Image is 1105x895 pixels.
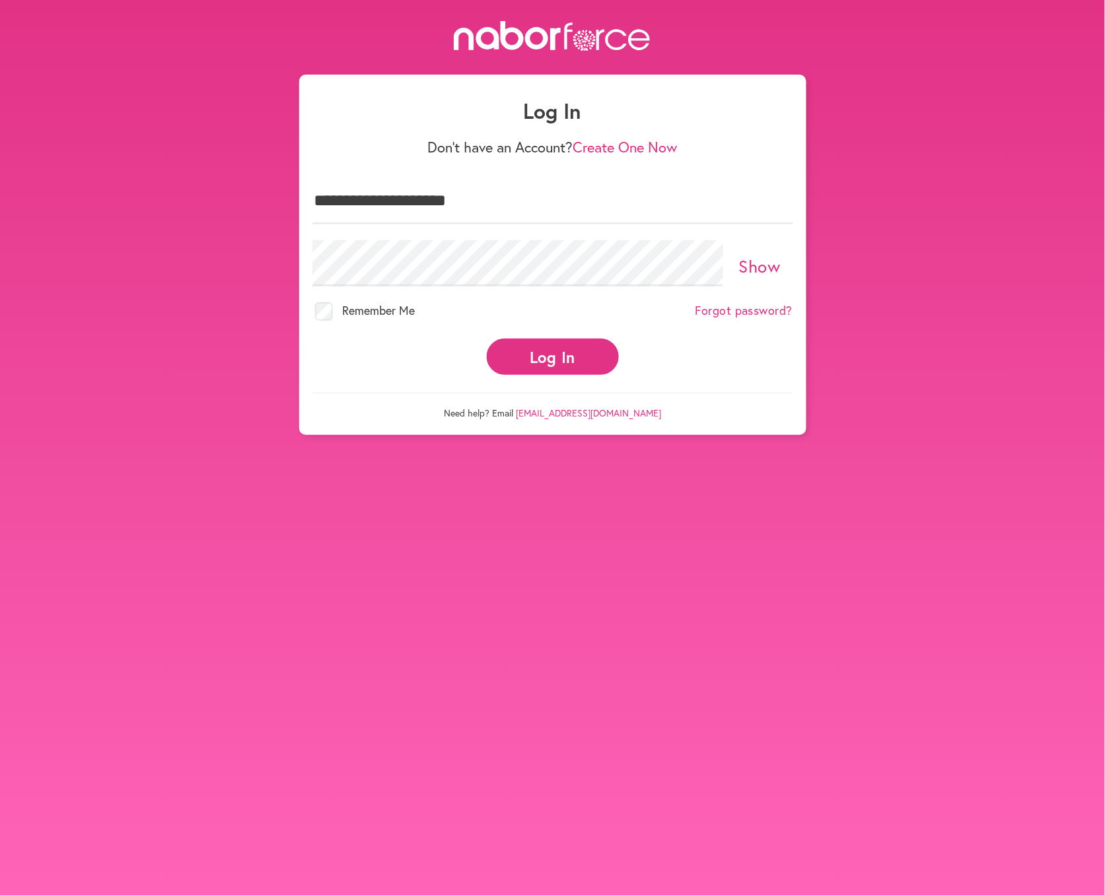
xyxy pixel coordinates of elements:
[739,255,781,277] a: Show
[516,407,661,419] a: [EMAIL_ADDRESS][DOMAIN_NAME]
[312,139,793,156] p: Don't have an Account?
[312,393,793,419] p: Need help? Email
[312,98,793,123] h1: Log In
[573,137,678,156] a: Create One Now
[695,304,793,318] a: Forgot password?
[342,302,415,318] span: Remember Me
[487,339,619,375] button: Log In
